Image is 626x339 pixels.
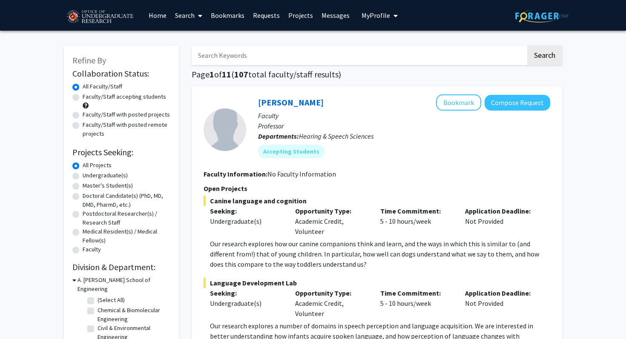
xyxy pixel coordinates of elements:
p: Time Commitment: [380,206,453,216]
label: Undergraduate(s) [83,171,128,180]
h1: Page of ( total faculty/staff results) [192,69,562,80]
label: All Faculty/Staff [83,82,122,91]
div: Academic Credit, Volunteer [289,206,374,236]
iframe: Chat [6,301,36,333]
a: Requests [249,0,284,30]
label: Medical Resident(s) / Medical Fellow(s) [83,227,170,245]
label: (Select All) [98,296,125,305]
a: Messages [317,0,354,30]
p: Application Deadline: [465,288,537,298]
img: University of Maryland Logo [64,6,136,28]
label: Master's Student(s) [83,181,133,190]
h2: Division & Department: [72,262,170,272]
p: Open Projects [204,183,550,194]
a: Search [171,0,207,30]
mat-chip: Accepting Students [258,145,324,158]
button: Compose Request to Rochelle Newman [485,95,550,111]
p: Opportunity Type: [295,206,368,216]
span: No Faculty Information [267,170,336,178]
div: Academic Credit, Volunteer [289,288,374,319]
input: Search Keywords [192,46,526,65]
button: Add Rochelle Newman to Bookmarks [436,94,481,111]
div: 5 - 10 hours/week [374,288,459,319]
span: My Profile [362,11,390,20]
a: Bookmarks [207,0,249,30]
span: Canine language and cognition [204,196,550,206]
div: Not Provided [459,206,544,236]
p: Faculty [258,111,550,121]
p: Our research explores how our canine companions think and learn, and the ways in which this is si... [210,239,550,269]
label: Faculty/Staff with posted remote projects [83,120,170,138]
span: 107 [234,69,248,80]
h3: A. [PERSON_NAME] School of Engineering [78,276,170,293]
label: Doctoral Candidate(s) (PhD, MD, DMD, PharmD, etc.) [83,191,170,209]
button: Search [527,46,562,65]
p: Application Deadline: [465,206,537,216]
h2: Collaboration Status: [72,68,170,79]
b: Departments: [258,132,299,140]
span: Language Development Lab [204,278,550,288]
p: Seeking: [210,206,282,216]
span: Refine By [72,55,106,66]
label: Faculty/Staff accepting students [83,92,166,101]
p: Seeking: [210,288,282,298]
a: Home [144,0,171,30]
img: ForagerOne Logo [515,9,569,23]
p: Opportunity Type: [295,288,368,298]
span: 11 [222,69,231,80]
div: 5 - 10 hours/week [374,206,459,236]
h2: Projects Seeking: [72,147,170,157]
b: Faculty Information: [204,170,267,178]
label: All Projects [83,161,112,170]
p: Time Commitment: [380,288,453,298]
span: 1 [210,69,214,80]
label: Faculty [83,245,101,254]
div: Not Provided [459,288,544,319]
p: Professor [258,121,550,131]
a: [PERSON_NAME] [258,97,324,108]
a: Projects [284,0,317,30]
label: Postdoctoral Researcher(s) / Research Staff [83,209,170,227]
label: Faculty/Staff with posted projects [83,110,170,119]
div: Undergraduate(s) [210,298,282,308]
div: Undergraduate(s) [210,216,282,226]
label: Chemical & Biomolecular Engineering [98,306,168,324]
span: Hearing & Speech Sciences [299,132,373,140]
